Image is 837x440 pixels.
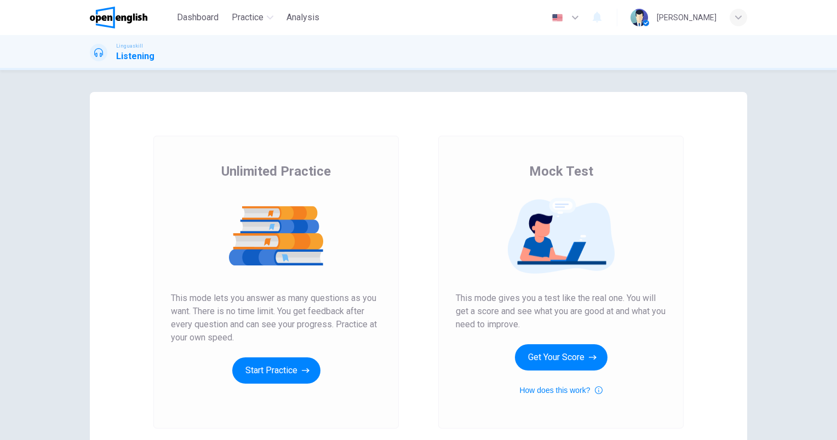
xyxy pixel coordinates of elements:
[232,11,263,24] span: Practice
[529,163,593,180] span: Mock Test
[657,11,716,24] div: [PERSON_NAME]
[630,9,648,26] img: Profile picture
[116,50,154,63] h1: Listening
[116,42,143,50] span: Linguaskill
[227,8,278,27] button: Practice
[232,357,320,384] button: Start Practice
[519,384,602,397] button: How does this work?
[282,8,324,27] button: Analysis
[90,7,173,28] a: OpenEnglish logo
[515,344,607,370] button: Get Your Score
[221,163,331,180] span: Unlimited Practice
[177,11,219,24] span: Dashboard
[551,14,564,22] img: en
[173,8,223,27] button: Dashboard
[90,7,147,28] img: OpenEnglish logo
[286,11,319,24] span: Analysis
[171,292,381,344] span: This mode lets you answer as many questions as you want. There is no time limit. You get feedback...
[456,292,666,331] span: This mode gives you a test like the real one. You will get a score and see what you are good at a...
